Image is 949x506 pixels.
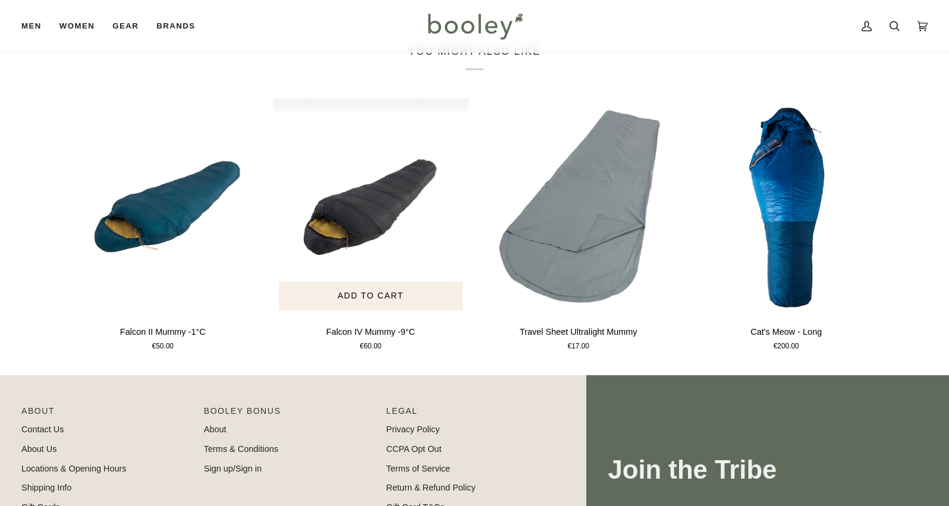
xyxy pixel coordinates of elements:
span: Add to cart [338,290,404,302]
span: Women [59,20,95,32]
span: €50.00 [152,341,174,352]
h3: Join the Tribe [608,454,928,486]
a: Travel Sheet Ultralight Mummy [480,321,677,353]
a: Cat's Meow - Long [689,99,885,316]
a: Falcon IV Mummy -9°C [273,321,469,353]
p: Pipeline_Footer Sub [386,405,557,423]
a: Locations & Opening Hours [21,464,127,473]
p: Booley Bonus [204,405,375,423]
a: Falcon II Mummy -1°C [65,321,261,353]
a: Privacy Policy [386,425,440,434]
p: Travel Sheet Ultralight Mummy [520,326,637,339]
a: Terms of Service [386,464,451,473]
product-grid-item-variant: Black / Grey [480,99,677,316]
product-grid-item: Falcon IV Mummy -9°C [273,99,469,353]
span: €17.00 [568,341,589,352]
a: About [204,425,227,434]
product-grid-item-variant: Black [273,99,469,316]
product-grid-item: Travel Sheet Ultralight Mummy [480,99,677,353]
img: Easy Camp Falcon II Mummy -1°C Blue - Booley Galway [65,99,261,316]
p: Pipeline_Footer Main [21,405,192,423]
img: The North Face Cat's Meow - Long Banff Blue / Banff Blue - Booley Galway [689,99,885,316]
p: Falcon II Mummy -1°C [120,326,206,339]
a: Return & Refund Policy [386,483,476,492]
product-grid-item-variant: Right / Banff Blue / Banff Blue [689,99,885,316]
span: €60.00 [360,341,381,352]
a: Sign up/Sign in [204,464,262,473]
p: Falcon IV Mummy -9°C [326,326,415,339]
a: CCPA Opt Out [386,444,442,454]
product-grid-item: Cat's Meow - Long [689,99,885,353]
a: Travel Sheet Ultralight Mummy [480,99,677,316]
a: Falcon IV Mummy -9°C [273,99,469,316]
a: Terms & Conditions [204,444,278,454]
img: Booley [423,9,527,43]
a: Falcon II Mummy -1°C [65,99,261,316]
a: Cat's Meow - Long [689,321,885,353]
a: Contact Us [21,425,64,434]
p: Cat's Meow - Long [750,326,822,339]
img: Easy Camp Falcon IV Mummy -9°C Black - Booley Galway [273,99,469,316]
h2: You might also like [65,45,884,70]
product-grid-item-variant: Blue [65,99,261,316]
product-grid-item: Falcon II Mummy -1°C [65,99,261,353]
a: About Us [21,444,56,454]
span: Men [21,20,42,32]
span: Gear [112,20,139,32]
span: Brands [156,20,195,32]
a: Shipping Info [21,483,71,492]
button: Add to cart [279,282,463,310]
span: €200.00 [774,341,799,352]
img: Easy Camp Travel Sheet Ultralight Mummy Black / Grey - Booley Galway [480,99,677,316]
